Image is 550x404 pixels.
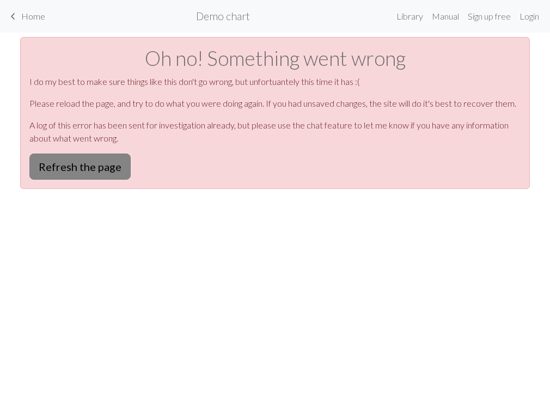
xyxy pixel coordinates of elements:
[463,5,515,27] a: Sign up free
[29,154,131,180] button: Refresh the page
[29,97,521,110] p: Please reload the page, and try to do what you were doing again. If you had unsaved changes, the ...
[21,11,45,21] span: Home
[29,46,521,71] h1: Oh no! Something went wrong
[392,5,427,27] a: Library
[427,5,463,27] a: Manual
[29,75,521,88] p: I do my best to make sure things like this don't go wrong, but unfortuantely this time it has :(
[29,119,521,145] p: A log of this error has been sent for investigation already, but please use the chat feature to l...
[7,9,20,24] span: keyboard_arrow_left
[7,7,45,26] a: Home
[515,5,543,27] a: Login
[196,10,250,22] h2: Demo chart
